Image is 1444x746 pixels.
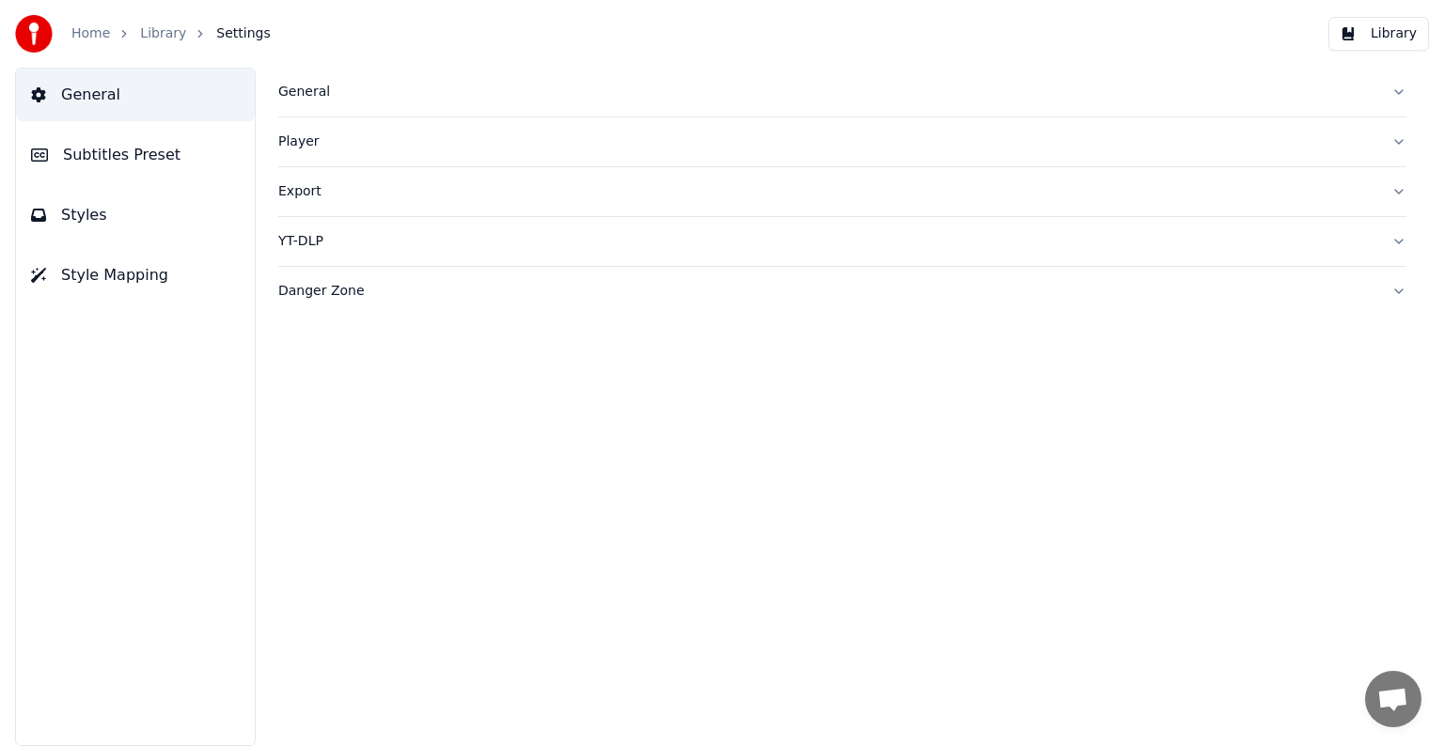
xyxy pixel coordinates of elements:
[216,24,270,43] span: Settings
[278,117,1406,166] button: Player
[61,264,168,287] span: Style Mapping
[278,232,1376,251] div: YT-DLP
[15,15,53,53] img: youka
[278,217,1406,266] button: YT-DLP
[278,182,1376,201] div: Export
[278,132,1376,151] div: Player
[16,69,255,121] button: General
[16,189,255,241] button: Styles
[278,167,1406,216] button: Export
[1365,671,1421,727] a: Open chat
[71,24,110,43] a: Home
[278,83,1376,101] div: General
[61,204,107,226] span: Styles
[1328,17,1429,51] button: Library
[278,267,1406,316] button: Danger Zone
[63,144,180,166] span: Subtitles Preset
[140,24,186,43] a: Library
[16,249,255,302] button: Style Mapping
[61,84,120,106] span: General
[71,24,271,43] nav: breadcrumb
[16,129,255,181] button: Subtitles Preset
[278,68,1406,117] button: General
[278,282,1376,301] div: Danger Zone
